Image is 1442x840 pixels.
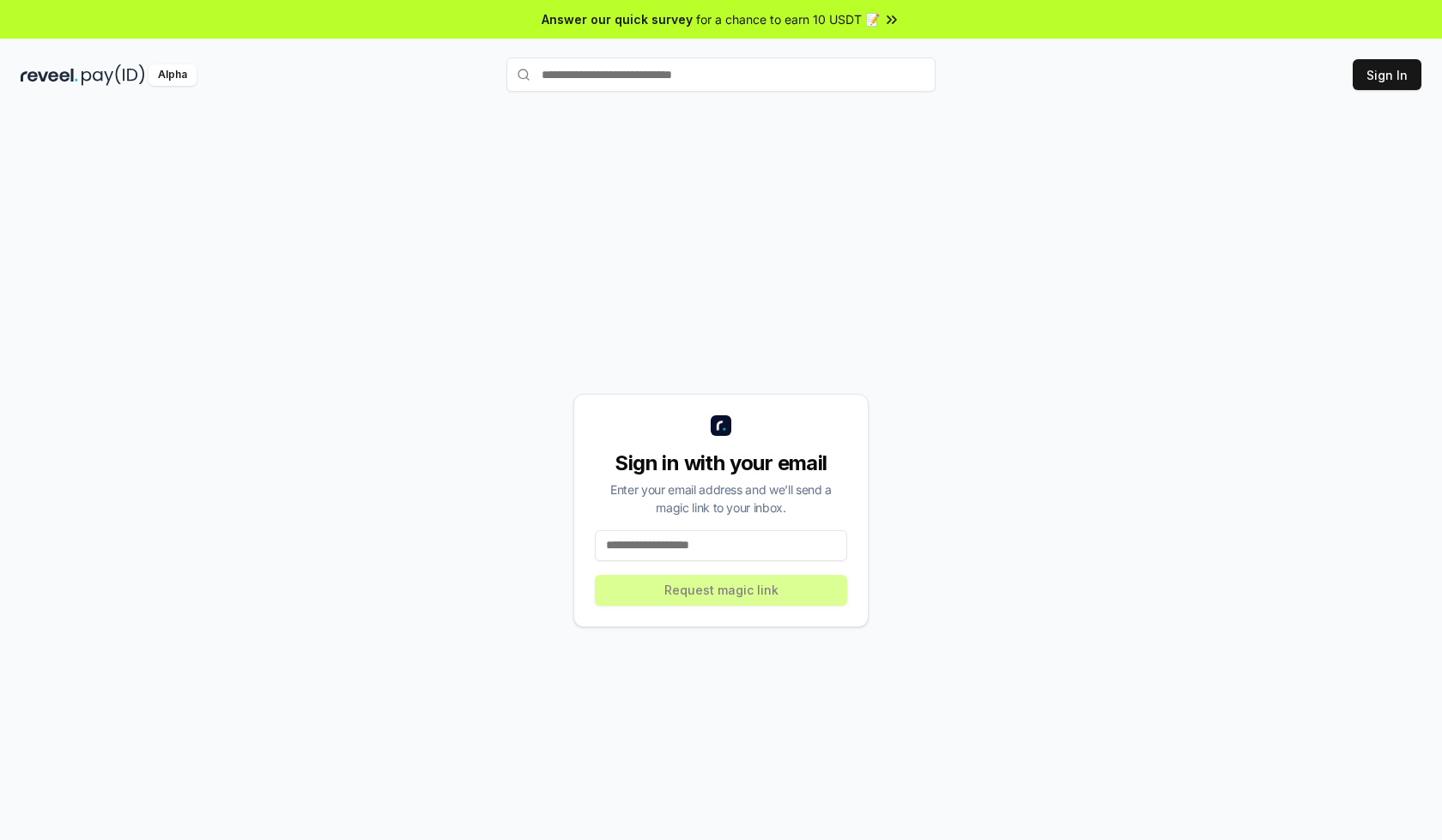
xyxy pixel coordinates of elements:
[595,480,847,517] div: Enter your email address and we’ll send a magic link to your inbox.
[542,10,693,28] span: Answer our quick survey
[82,64,145,86] img: pay_id
[21,64,78,86] img: reveel_dark
[148,64,197,86] div: Alpha
[595,450,847,477] div: Sign in with your email
[696,10,880,28] span: for a chance to earn 10 USDT 📝
[1353,59,1421,90] button: Sign In
[711,415,731,436] img: logo_small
